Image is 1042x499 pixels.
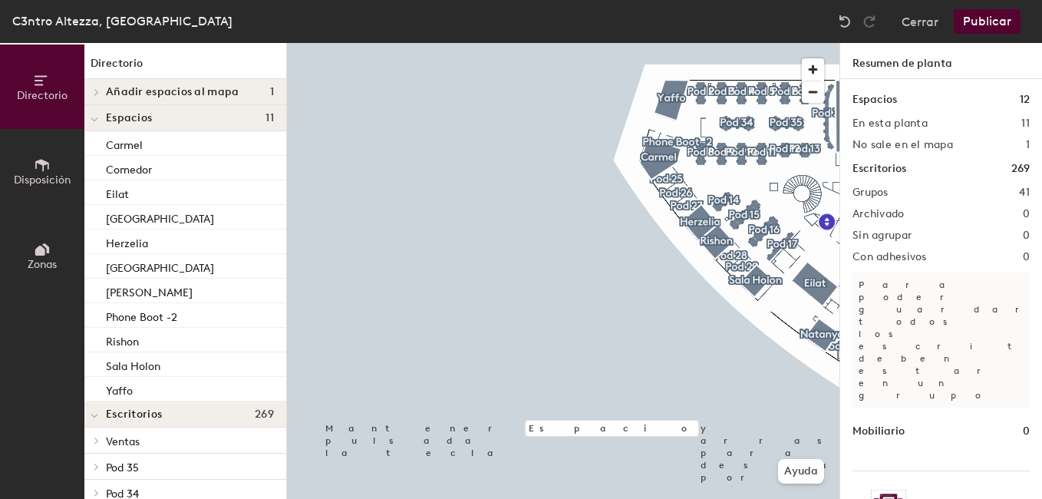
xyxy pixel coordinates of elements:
span: Directorio [17,89,68,102]
span: Ventas [106,435,140,448]
h1: 269 [1011,160,1030,177]
p: Rishon [106,331,139,349]
span: Espacios [106,112,152,124]
h1: Mobiliario [852,423,905,440]
h1: 12 [1020,91,1030,108]
h2: 0 [1023,230,1030,242]
h2: 1 [1026,139,1030,151]
h2: No sale en el mapa [852,139,953,151]
img: Undo [837,14,852,29]
h1: 0 [1023,423,1030,440]
span: 11 [265,112,274,124]
span: Disposición [14,173,71,187]
h2: En esta planta [852,117,928,130]
p: Para poder guardar, todos los escritorios deben estar en un grupo [852,273,1030,408]
h1: Directorio [84,55,286,79]
p: Phone Boot -2 [106,306,177,324]
span: 1 [270,86,274,98]
h2: 0 [1023,208,1030,220]
span: Escritorios [106,408,162,421]
span: Añadir espacios al mapa [106,86,239,98]
span: Pod 35 [106,461,139,474]
p: Herzelia [106,233,148,250]
h2: Con adhesivos [852,251,927,263]
h2: 11 [1021,117,1030,130]
span: 269 [255,408,274,421]
p: Carmel [106,134,143,152]
p: Sala Holon [106,355,160,373]
p: [PERSON_NAME] [106,282,193,299]
h1: Escritorios [852,160,906,177]
h2: Archivado [852,208,905,220]
h2: Grupos [852,187,889,199]
p: [GEOGRAPHIC_DATA] [106,208,214,226]
h1: Resumen de planta [840,43,1042,79]
p: Comedor [106,159,152,177]
button: Cerrar [902,9,938,34]
h2: Sin agrupar [852,230,912,242]
h1: Espacios [852,91,897,108]
h2: 0 [1023,251,1030,263]
p: Eilat [106,183,129,201]
button: Publicar [954,9,1021,34]
p: [GEOGRAPHIC_DATA] [106,257,214,275]
h2: 41 [1019,187,1030,199]
span: Zonas [28,258,57,271]
button: Ayuda [778,459,824,484]
p: Yaffo [106,380,133,398]
div: C3ntro Altezza, [GEOGRAPHIC_DATA] [12,12,232,31]
img: Redo [862,14,877,29]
